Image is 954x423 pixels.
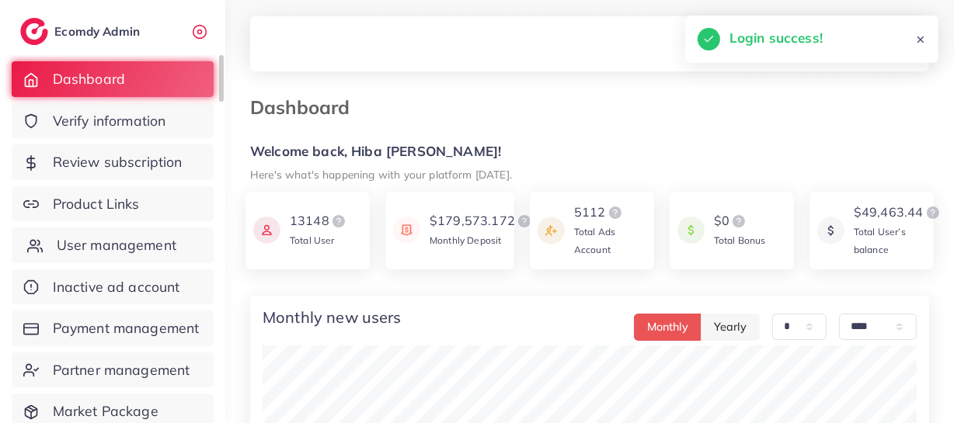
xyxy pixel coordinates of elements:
[574,203,646,222] div: 5112
[20,18,48,45] img: logo
[924,203,942,222] img: logo
[817,203,844,258] img: icon payment
[20,18,144,45] a: logoEcomdy Admin
[538,203,565,258] img: icon payment
[250,168,512,181] small: Here's what's happening with your platform [DATE].
[290,234,335,246] span: Total User
[12,144,214,180] a: Review subscription
[714,234,766,246] span: Total Bonus
[854,226,906,255] span: Total User’s balance
[634,314,702,341] button: Monthly
[515,212,534,231] img: logo
[701,314,760,341] button: Yearly
[250,144,929,160] h5: Welcome back, Hiba [PERSON_NAME]!
[53,69,125,89] span: Dashboard
[53,194,140,214] span: Product Links
[430,234,501,246] span: Monthly Deposit
[714,212,766,231] div: $0
[677,212,705,248] img: icon payment
[53,111,166,131] span: Verify information
[12,227,214,263] a: User management
[54,24,144,39] h2: Ecomdy Admin
[574,226,615,255] span: Total Ads Account
[12,269,214,305] a: Inactive ad account
[12,352,214,388] a: Partner management
[53,401,158,421] span: Market Package
[290,212,348,231] div: 13148
[12,103,214,139] a: Verify information
[12,61,214,97] a: Dashboard
[53,360,190,380] span: Partner management
[606,203,625,222] img: logo
[53,277,180,297] span: Inactive ad account
[393,212,420,248] img: icon payment
[854,203,942,222] div: $49,463.44
[729,212,748,231] img: logo
[729,28,823,48] h5: Login success!
[57,235,176,255] span: User management
[263,308,402,327] h4: Monthly new users
[12,310,214,346] a: Payment management
[53,152,183,172] span: Review subscription
[329,212,348,231] img: logo
[250,96,362,119] h3: Dashboard
[12,186,214,222] a: Product Links
[53,318,200,338] span: Payment management
[253,212,280,248] img: icon payment
[430,212,534,231] div: $179,573.172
